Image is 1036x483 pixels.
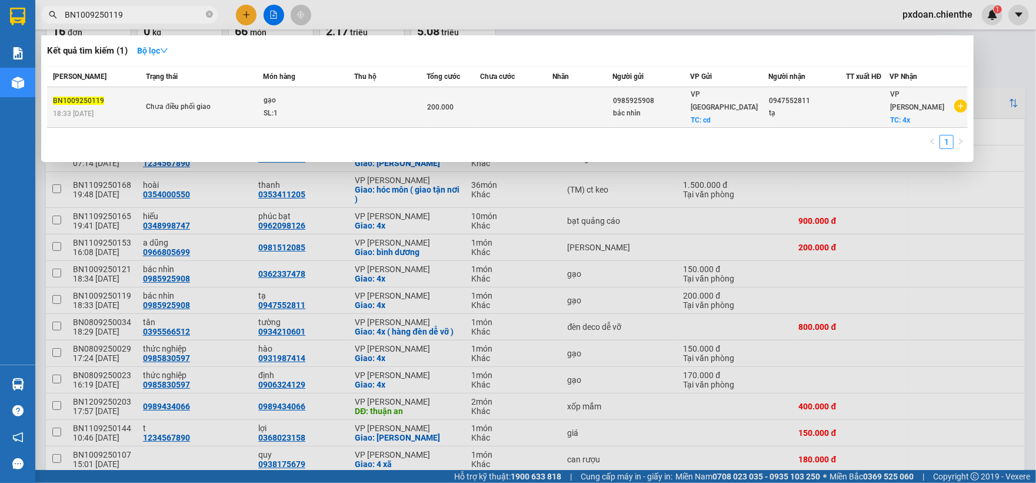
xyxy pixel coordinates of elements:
[957,138,964,145] span: right
[53,110,94,118] span: 18:33 [DATE]
[769,95,846,107] div: 0947552811
[890,116,910,124] span: TC: 4x
[65,8,204,21] input: Tìm tên, số ĐT hoặc mã đơn
[146,72,178,81] span: Trạng thái
[613,107,690,120] div: bác nhìn
[12,405,24,416] span: question-circle
[354,72,377,81] span: Thu hộ
[954,100,967,113] span: plus-circle
[691,72,712,81] span: VP Gửi
[264,94,352,107] div: gạo
[128,41,178,60] button: Bộ lọcdown
[12,47,24,59] img: solution-icon
[768,72,805,81] span: Người nhận
[137,46,168,55] strong: Bộ lọc
[954,135,968,149] li: Next Page
[890,90,944,111] span: VP [PERSON_NAME]
[480,72,515,81] span: Chưa cước
[427,103,454,111] span: 200.000
[53,72,106,81] span: [PERSON_NAME]
[206,11,213,18] span: close-circle
[49,11,57,19] span: search
[954,135,968,149] button: right
[47,45,128,57] h3: Kết quả tìm kiếm ( 1 )
[427,72,460,81] span: Tổng cước
[940,135,953,148] a: 1
[890,72,917,81] span: VP Nhận
[925,135,940,149] button: left
[206,9,213,21] span: close-circle
[925,135,940,149] li: Previous Page
[10,8,25,25] img: logo-vxr
[53,97,104,105] span: BN1009250119
[613,95,690,107] div: 0985925908
[612,72,644,81] span: Người gửi
[940,135,954,149] li: 1
[552,72,569,81] span: Nhãn
[12,432,24,443] span: notification
[12,77,24,89] img: warehouse-icon
[12,378,24,391] img: warehouse-icon
[769,107,846,120] div: tạ
[929,138,936,145] span: left
[691,116,711,124] span: TC: cd
[12,458,24,469] span: message
[263,72,295,81] span: Món hàng
[160,47,168,55] span: down
[847,72,882,81] span: TT xuất HĐ
[691,90,758,111] span: VP [GEOGRAPHIC_DATA]
[146,101,234,114] div: Chưa điều phối giao
[264,107,352,120] div: SL: 1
